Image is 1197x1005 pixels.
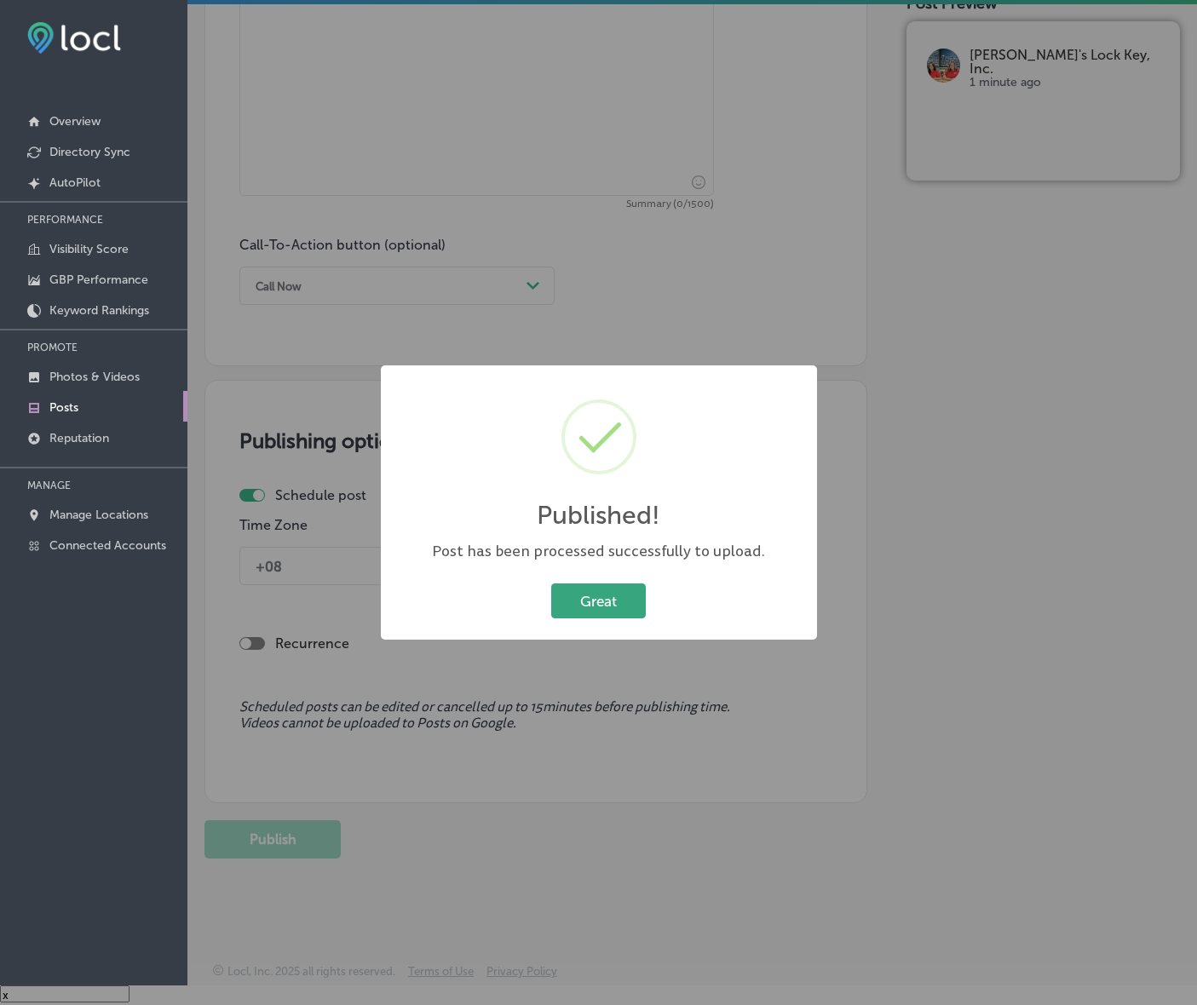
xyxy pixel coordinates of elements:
[49,508,148,522] p: Manage Locations
[49,145,130,159] p: Directory Sync
[49,431,109,445] p: Reputation
[49,114,101,129] p: Overview
[49,242,129,256] p: Visibility Score
[49,370,140,384] p: Photos & Videos
[49,175,101,190] p: AutoPilot
[49,273,148,287] p: GBP Performance
[398,541,800,562] div: Post has been processed successfully to upload.
[49,400,78,415] p: Posts
[537,500,660,531] h2: Published!
[551,583,646,618] button: Great
[49,538,166,553] p: Connected Accounts
[27,22,121,54] img: fda3e92497d09a02dc62c9cd864e3231.png
[49,303,149,318] p: Keyword Rankings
